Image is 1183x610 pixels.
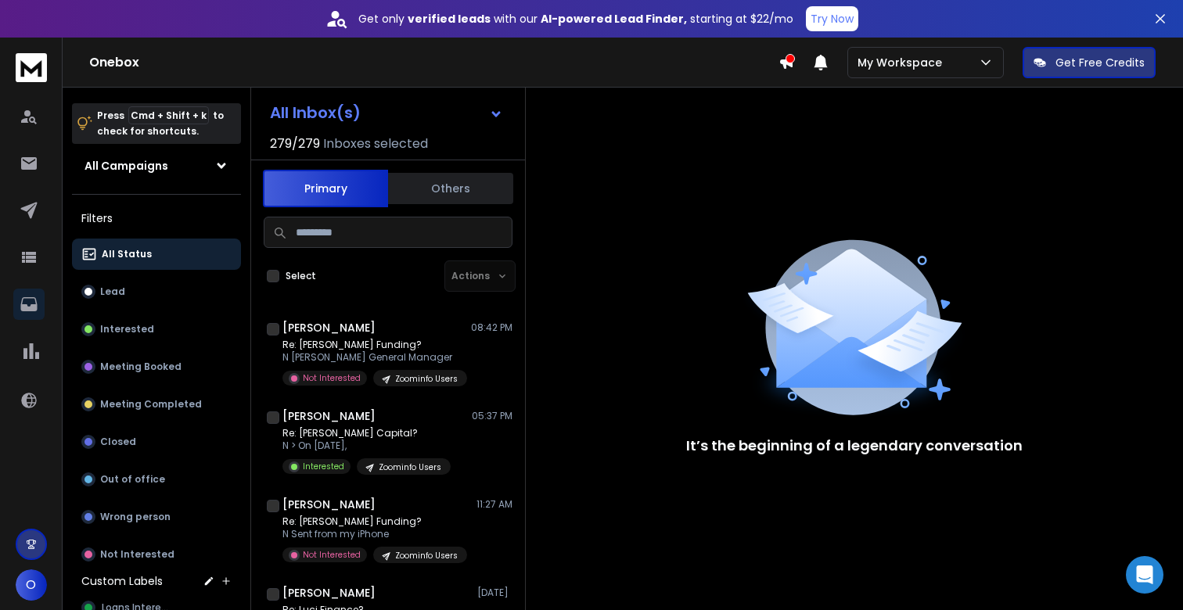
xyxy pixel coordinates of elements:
p: Try Now [811,11,854,27]
button: Try Now [806,6,858,31]
p: Closed [100,436,136,448]
button: All Inbox(s) [257,97,516,128]
p: 08:42 PM [471,321,512,334]
button: Others [388,171,513,206]
p: Meeting Completed [100,398,202,411]
p: Interested [100,323,154,335]
button: O [16,569,47,601]
h1: [PERSON_NAME] [282,320,376,335]
button: Meeting Completed [72,389,241,420]
p: Not Interested [303,549,361,561]
button: Lead [72,276,241,307]
button: Wrong person [72,501,241,533]
h1: [PERSON_NAME] [282,497,376,512]
h1: All Campaigns [84,158,168,174]
button: Not Interested [72,539,241,570]
h1: [PERSON_NAME] [282,408,376,424]
p: Get Free Credits [1055,55,1145,70]
h3: Inboxes selected [323,135,428,153]
span: 279 / 279 [270,135,320,153]
p: Not Interested [100,548,174,561]
p: Zoominfo Users [395,373,458,385]
p: Re: [PERSON_NAME] Capital? [282,427,451,440]
button: Closed [72,426,241,457]
h1: All Inbox(s) [270,105,361,120]
label: Select [286,270,316,282]
p: Wrong person [100,511,171,523]
button: Primary [263,170,388,207]
p: Meeting Booked [100,361,182,373]
p: My Workspace [858,55,948,70]
p: Lead [100,285,125,298]
p: Re: [PERSON_NAME] Funding? [282,339,467,351]
button: All Status [72,239,241,270]
p: All Status [102,248,152,260]
span: Cmd + Shift + k [128,106,209,124]
button: Interested [72,314,241,345]
p: N Sent from my iPhone [282,528,467,540]
p: It’s the beginning of a legendary conversation [686,435,1023,457]
p: Press to check for shortcuts. [97,108,224,139]
h3: Custom Labels [81,573,163,589]
div: Open Intercom Messenger [1126,556,1163,594]
button: Meeting Booked [72,351,241,382]
p: Interested [303,461,344,472]
p: [DATE] [477,587,512,599]
strong: verified leads [408,11,491,27]
p: Zoominfo Users [395,550,458,562]
p: N > On [DATE], [282,440,451,452]
h3: Filters [72,207,241,229]
h1: [PERSON_NAME] [282,585,376,601]
p: Get only with our starting at $22/mo [358,11,793,27]
strong: AI-powered Lead Finder, [541,11,687,27]
p: Not Interested [303,372,361,384]
button: All Campaigns [72,150,241,181]
h1: Onebox [89,53,778,72]
p: 11:27 AM [476,498,512,511]
p: Zoominfo Users [379,461,441,473]
p: Out of office [100,473,165,486]
img: logo [16,53,47,82]
p: 05:37 PM [472,410,512,422]
button: Out of office [72,464,241,495]
button: Get Free Credits [1023,47,1156,78]
p: N [PERSON_NAME] General Manager [282,351,467,364]
p: Re: [PERSON_NAME] Funding? [282,515,467,528]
